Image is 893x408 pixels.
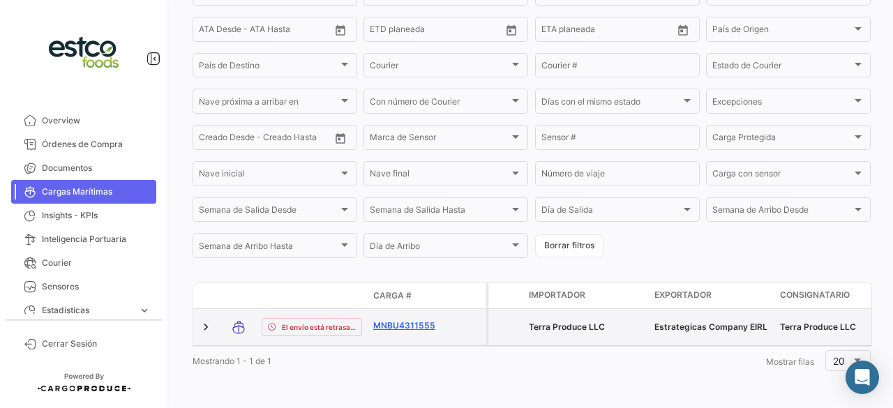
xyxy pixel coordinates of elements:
[42,209,151,222] span: Insights - KPIs
[11,204,156,227] a: Insights - KPIs
[712,99,852,109] span: Excepciones
[138,304,151,317] span: expand_more
[199,243,338,253] span: Semana de Arribo Hasta
[49,17,119,86] img: a2d2496a-9374-4c2d-9ba1-5a425369ecc8.jpg
[330,20,351,40] button: Open calendar
[535,234,603,257] button: Borrar filtros
[373,319,446,332] a: MNBU4311555
[11,227,156,251] a: Inteligencia Portuaria
[488,283,523,308] datatable-header-cell: Carga Protegida
[576,27,639,36] input: Hasta
[673,20,693,40] button: Open calendar
[649,283,774,308] datatable-header-cell: Exportador
[712,171,852,181] span: Carga con sensor
[11,275,156,299] a: Sensores
[368,284,451,308] datatable-header-cell: Carga #
[199,320,213,334] a: Expand/Collapse Row
[780,289,850,301] span: Consignatario
[282,322,356,333] span: El envío está retrasado.
[42,280,151,293] span: Sensores
[42,114,151,127] span: Overview
[370,171,509,181] span: Nave final
[42,186,151,198] span: Cargas Marítimas
[712,207,852,217] span: Semana de Arribo Desde
[541,27,566,36] input: Desde
[330,128,351,149] button: Open calendar
[654,289,712,301] span: Exportador
[370,243,509,253] span: Día de Arribo
[501,20,522,40] button: Open calendar
[541,99,681,109] span: Días con el mismo estado
[11,156,156,180] a: Documentos
[42,162,151,174] span: Documentos
[370,135,509,144] span: Marca de Sensor
[42,338,151,350] span: Cerrar Sesión
[529,322,605,332] span: Terra Produce LLC
[42,233,151,245] span: Inteligencia Portuaria
[712,63,852,73] span: Estado de Courier
[193,356,271,366] span: Mostrando 1 - 1 de 1
[42,138,151,151] span: Órdenes de Compra
[264,135,327,144] input: Creado Hasta
[405,27,467,36] input: Hasta
[11,251,156,275] a: Courier
[370,99,509,109] span: Con número de Courier
[654,322,767,332] span: Estrategicas Company EIRL
[199,135,255,144] input: Creado Desde
[523,283,649,308] datatable-header-cell: Importador
[11,109,156,133] a: Overview
[199,63,338,73] span: País de Destino
[541,207,681,217] span: Día de Salida
[199,27,241,36] input: ATA Desde
[712,135,852,144] span: Carga Protegida
[846,361,879,394] div: Abrir Intercom Messenger
[199,207,338,217] span: Semana de Salida Desde
[251,27,314,36] input: ATA Hasta
[529,289,585,301] span: Importador
[833,355,845,367] span: 20
[451,290,486,301] datatable-header-cell: Póliza
[373,289,412,302] span: Carga #
[199,99,338,109] span: Nave próxima a arribar en
[780,322,856,332] span: Terra Produce LLC
[11,180,156,204] a: Cargas Marítimas
[199,171,338,181] span: Nave inicial
[42,304,133,317] span: Estadísticas
[221,290,256,301] datatable-header-cell: Modo de Transporte
[370,207,509,217] span: Semana de Salida Hasta
[766,356,814,367] span: Mostrar filas
[712,27,852,36] span: País de Origen
[256,290,368,301] datatable-header-cell: Estado de Envio
[42,257,151,269] span: Courier
[370,63,509,73] span: Courier
[370,27,395,36] input: Desde
[11,133,156,156] a: Órdenes de Compra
